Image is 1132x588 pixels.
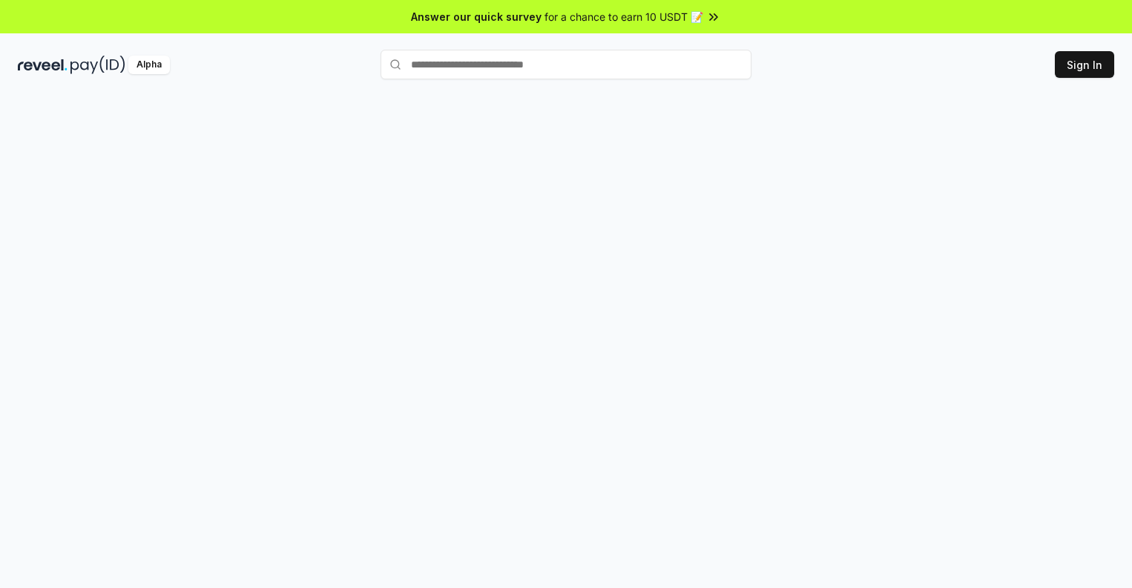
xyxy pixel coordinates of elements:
[70,56,125,74] img: pay_id
[411,9,542,24] span: Answer our quick survey
[1055,51,1114,78] button: Sign In
[544,9,703,24] span: for a chance to earn 10 USDT 📝
[18,56,68,74] img: reveel_dark
[128,56,170,74] div: Alpha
